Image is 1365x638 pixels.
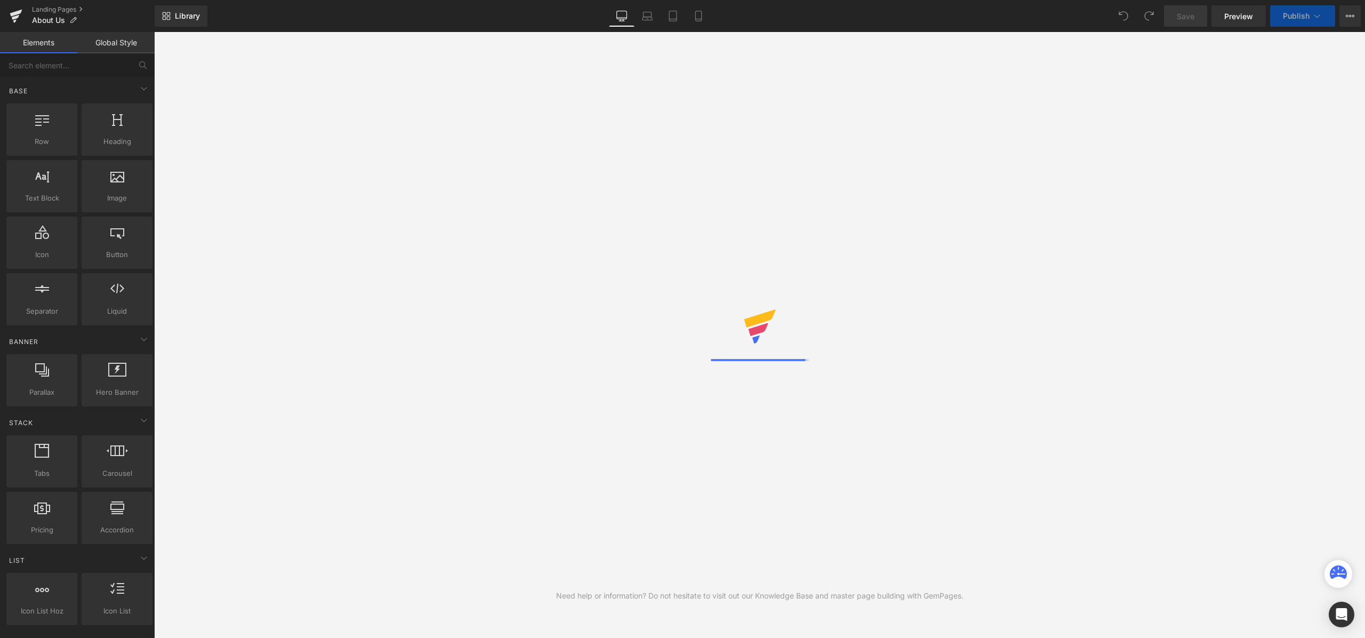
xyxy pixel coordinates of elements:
[175,11,200,21] span: Library
[556,590,963,602] div: Need help or information? Do not hesitate to visit out our Knowledge Base and master page buildin...
[686,5,711,27] a: Mobile
[85,136,149,147] span: Heading
[85,605,149,617] span: Icon List
[1113,5,1134,27] button: Undo
[10,193,74,204] span: Text Block
[85,249,149,260] span: Button
[1270,5,1335,27] button: Publish
[1177,11,1194,22] span: Save
[1224,11,1253,22] span: Preview
[85,468,149,479] span: Carousel
[609,5,635,27] a: Desktop
[1329,602,1354,627] div: Open Intercom Messenger
[85,387,149,398] span: Hero Banner
[1138,5,1160,27] button: Redo
[660,5,686,27] a: Tablet
[10,306,74,317] span: Separator
[10,468,74,479] span: Tabs
[32,16,65,25] span: About Us
[10,249,74,260] span: Icon
[10,387,74,398] span: Parallax
[635,5,660,27] a: Laptop
[8,418,34,428] span: Stack
[8,337,39,347] span: Banner
[10,605,74,617] span: Icon List Hoz
[85,524,149,536] span: Accordion
[8,555,26,565] span: List
[10,524,74,536] span: Pricing
[77,32,155,53] a: Global Style
[155,5,207,27] a: New Library
[8,86,29,96] span: Base
[10,136,74,147] span: Row
[32,5,155,14] a: Landing Pages
[1283,12,1310,20] span: Publish
[85,306,149,317] span: Liquid
[1211,5,1266,27] a: Preview
[85,193,149,204] span: Image
[1339,5,1361,27] button: More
